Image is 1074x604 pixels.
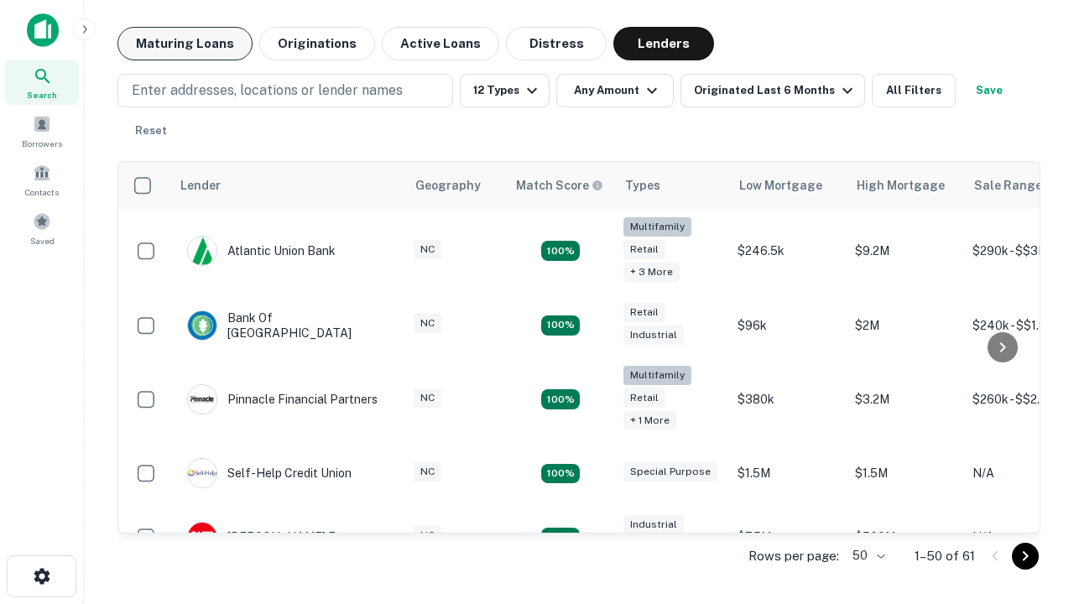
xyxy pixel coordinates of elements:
span: Contacts [25,185,59,199]
button: Reset [124,114,178,148]
div: Matching Properties: 15, hasApolloMatch: undefined [541,315,580,336]
div: Matching Properties: 10, hasApolloMatch: undefined [541,241,580,261]
img: capitalize-icon.png [27,13,59,47]
p: 1–50 of 61 [915,546,975,566]
button: 12 Types [460,74,550,107]
td: $380k [729,357,847,442]
img: picture [188,311,216,340]
div: Pinnacle Financial Partners [187,384,378,414]
div: Originated Last 6 Months [694,81,858,101]
div: Industrial [623,325,684,345]
button: Distress [506,27,607,60]
div: + 1 more [623,411,676,430]
img: picture [188,523,216,551]
th: Geography [405,162,506,209]
div: Lender [180,175,221,195]
div: Types [625,175,660,195]
span: Saved [30,234,55,247]
button: Save your search to get updates of matches that match your search criteria. [962,74,1016,107]
td: $7.5M [729,505,847,569]
div: Capitalize uses an advanced AI algorithm to match your search with the best lender. The match sco... [516,176,603,195]
p: Rows per page: [748,546,839,566]
a: Saved [5,206,79,251]
div: Industrial [623,515,684,534]
button: Active Loans [382,27,499,60]
div: Self-help Credit Union [187,458,352,488]
td: $3.2M [847,357,964,442]
th: Capitalize uses an advanced AI algorithm to match your search with the best lender. The match sco... [506,162,615,209]
div: + 3 more [623,263,680,282]
div: NC [414,462,441,482]
img: picture [188,385,216,414]
a: Contacts [5,157,79,202]
div: Bank Of [GEOGRAPHIC_DATA] [187,310,388,341]
div: Multifamily [623,217,691,237]
div: Sale Range [974,175,1042,195]
div: 50 [846,544,888,568]
div: Low Mortgage [739,175,822,195]
button: All Filters [872,74,956,107]
button: Maturing Loans [117,27,253,60]
div: Multifamily [623,366,691,385]
div: Geography [415,175,481,195]
th: Low Mortgage [729,162,847,209]
div: Retail [623,303,665,322]
div: Matching Properties: 18, hasApolloMatch: undefined [541,389,580,409]
h6: Match Score [516,176,600,195]
button: Originated Last 6 Months [680,74,865,107]
div: NC [414,388,441,408]
div: High Mortgage [857,175,945,195]
iframe: Chat Widget [990,470,1074,550]
button: Originations [259,27,375,60]
td: $9.2M [847,209,964,294]
td: $96k [729,294,847,357]
div: Atlantic Union Bank [187,236,336,266]
a: Borrowers [5,108,79,154]
td: $1.5M [729,441,847,505]
p: Enter addresses, locations or lender names [132,81,403,101]
button: Go to next page [1012,543,1039,570]
div: Matching Properties: 11, hasApolloMatch: undefined [541,464,580,484]
td: $246.5k [729,209,847,294]
button: Enter addresses, locations or lender names [117,74,453,107]
img: picture [188,459,216,487]
td: $500M [847,505,964,569]
div: NC [414,526,441,545]
div: Retail [623,240,665,259]
div: NC [414,240,441,259]
div: NC [414,314,441,333]
button: Any Amount [556,74,674,107]
div: Retail [623,388,665,408]
a: Search [5,60,79,105]
span: Search [27,88,57,102]
span: Borrowers [22,137,62,150]
div: [PERSON_NAME] Fargo [187,522,361,552]
div: Special Purpose [623,462,717,482]
div: Matching Properties: 14, hasApolloMatch: undefined [541,528,580,548]
td: $2M [847,294,964,357]
button: Lenders [613,27,714,60]
img: picture [188,237,216,265]
th: Lender [170,162,405,209]
td: $1.5M [847,441,964,505]
th: Types [615,162,729,209]
th: High Mortgage [847,162,964,209]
